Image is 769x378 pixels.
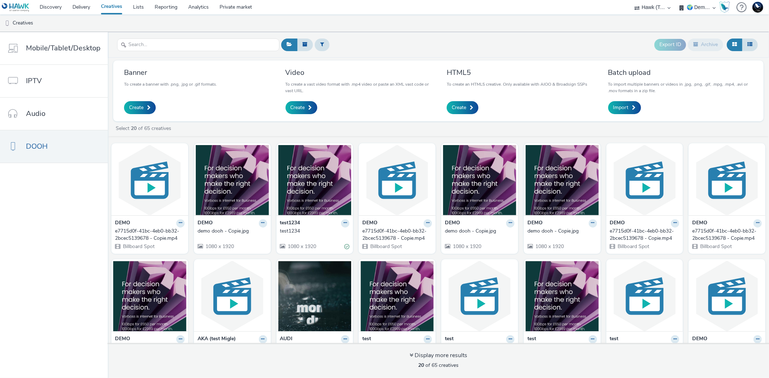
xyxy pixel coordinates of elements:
a: e7715d0f-41bc-4eb0-bb32-2bcec5139678 - Copie.mp4 [610,228,680,242]
img: Hawk Academy [719,1,730,13]
span: Create [452,104,466,111]
strong: AUDI [280,335,293,343]
img: dooh [4,20,11,27]
span: 1080 x 1920 [205,243,234,250]
img: undefined Logo [2,3,30,12]
span: 1080 x 1920 [535,243,564,250]
strong: DEMO [198,219,213,228]
a: Create [124,101,156,114]
img: demo dooh - Copie.jpg visual [113,261,186,331]
img: demo dooh.jpg visual [526,261,599,331]
button: Archive [688,39,723,51]
a: Select of 65 creatives [115,125,174,132]
img: e7715d0f-41bc-4eb0-bb32-2bcec5139678 - Copie.mp4 visual [608,145,681,215]
span: Create [129,104,143,111]
a: demo dooh - Copie.jpg [445,228,514,235]
button: Export ID [654,39,686,50]
strong: test [527,335,536,343]
strong: DEMO [692,335,707,343]
strong: test1234 [280,219,300,228]
img: Test_1080x1920 visual [278,261,352,331]
input: Search... [117,39,279,51]
img: demo dooh - Copie.jpg visual [526,145,599,215]
strong: AKA (test Migle) [198,335,236,343]
div: e7715d0f-41bc-4eb0-bb32-2bcec5139678 - Copie.mp4 [362,228,429,242]
img: demo dooh - Copie.jpg visual [196,145,269,215]
span: Audio [26,108,45,119]
a: Hawk Academy [719,1,733,13]
h3: Batch upload [608,68,753,77]
div: Display more results [410,351,467,360]
p: To create a vast video format with .mp4 video or paste an XML vast code or vast URL. [286,81,430,94]
strong: DEMO [115,335,130,343]
img: e7715d0f-41bc-4eb0-bb32-2bcec5139678 - Copie.mp4 visual [690,145,764,215]
img: Support Hawk [752,2,763,13]
img: e7715d0f-41bc-4eb0-bb32-2bcec5139678 - Copie.mp4 visual [113,145,186,215]
img: e7715d0f-41bc-4eb0-bb32-2bcec5139678 - Copie.mp4 visual [361,145,434,215]
span: IPTV [26,76,42,86]
img: e7715d0f-41bc-4eb0-bb32-2bcec5139678.mp4 visual [608,261,681,331]
strong: test [610,335,619,343]
span: Billboard Spot [370,243,402,250]
span: Mobile/Tablet/Desktop [26,43,101,53]
span: Billboard Spot [617,243,650,250]
button: Table [742,39,758,51]
span: 1080 x 1920 [452,243,481,250]
img: test1234 visual [278,145,352,215]
img: 49ff9000-4925-400e-8a13-5119031ea34d.mp4 visual [196,261,269,331]
a: demo dooh - Copie.jpg [198,228,267,235]
a: e7715d0f-41bc-4eb0-bb32-2bcec5139678 - Copie.mp4 [115,228,185,242]
span: Create [291,104,305,111]
strong: DEMO [610,219,625,228]
a: demo dooh - Copie.jpg [527,228,597,235]
a: e7715d0f-41bc-4eb0-bb32-2bcec5139678 - Copie.mp4 [362,228,432,242]
strong: DEMO [445,219,460,228]
div: Valid [344,243,349,250]
img: demo dooh.jpg visual [361,261,434,331]
div: test1234 [280,228,347,235]
span: Billboard Spot [122,243,155,250]
div: e7715d0f-41bc-4eb0-bb32-2bcec5139678 - Copie.mp4 [610,228,677,242]
a: Import [608,101,641,114]
div: demo dooh - Copie.jpg [198,228,264,235]
p: To create an HTML5 creative. Only available with AIOO & Broadsign SSPs [447,81,587,87]
h3: HTML5 [447,68,587,77]
span: of 65 creatives [418,362,459,369]
h3: Banner [124,68,217,77]
h3: Video [286,68,430,77]
span: 1080 x 1920 [287,243,317,250]
a: e7715d0f-41bc-4eb0-bb32-2bcec5139678 - Copie.mp4 [692,228,762,242]
span: Billboard Spot [699,243,732,250]
div: demo dooh - Copie.jpg [445,228,512,235]
img: demo dooh - Copie.jpg visual [443,145,516,215]
strong: DEMO [692,219,707,228]
div: e7715d0f-41bc-4eb0-bb32-2bcec5139678 - Copie.mp4 [115,228,182,242]
strong: DEMO [362,219,377,228]
a: test1234 [280,228,350,235]
strong: test [362,335,371,343]
button: Grid [727,39,742,51]
img: e7715d0f-41bc-4eb0-bb32-2bcec5139678.mp4 visual [443,261,516,331]
a: Create [447,101,478,114]
span: DOOH [26,141,48,152]
strong: test [445,335,454,343]
strong: 20 [418,362,424,369]
strong: DEMO [115,219,130,228]
div: demo dooh - Copie.jpg [527,228,594,235]
div: e7715d0f-41bc-4eb0-bb32-2bcec5139678 - Copie.mp4 [692,228,759,242]
span: Import [613,104,629,111]
a: Create [286,101,317,114]
p: To import multiple banners or videos in .jpg, .png, .gif, .mpg, .mp4, .avi or .mov formats in a z... [608,81,753,94]
strong: DEMO [527,219,543,228]
strong: 20 [131,125,137,132]
img: e7715d0f-41bc-4eb0-bb32-2bcec5139678 - Copie.mp4 visual [690,261,764,331]
p: To create a banner with .png, .jpg or .gif formats. [124,81,217,87]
